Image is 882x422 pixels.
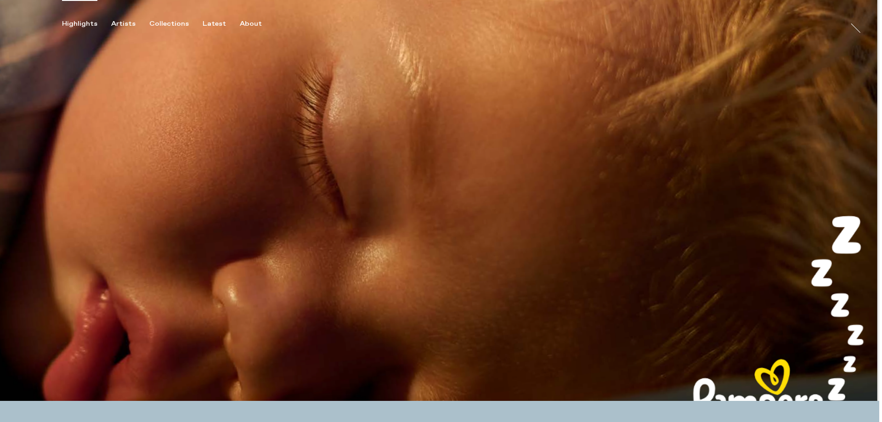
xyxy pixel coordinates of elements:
button: Highlights [62,20,111,28]
div: About [240,20,262,28]
div: Latest [203,20,226,28]
button: Collections [149,20,203,28]
div: Highlights [62,20,97,28]
div: Artists [111,20,136,28]
button: Artists [111,20,149,28]
div: Collections [149,20,189,28]
button: Latest [203,20,240,28]
button: About [240,20,276,28]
